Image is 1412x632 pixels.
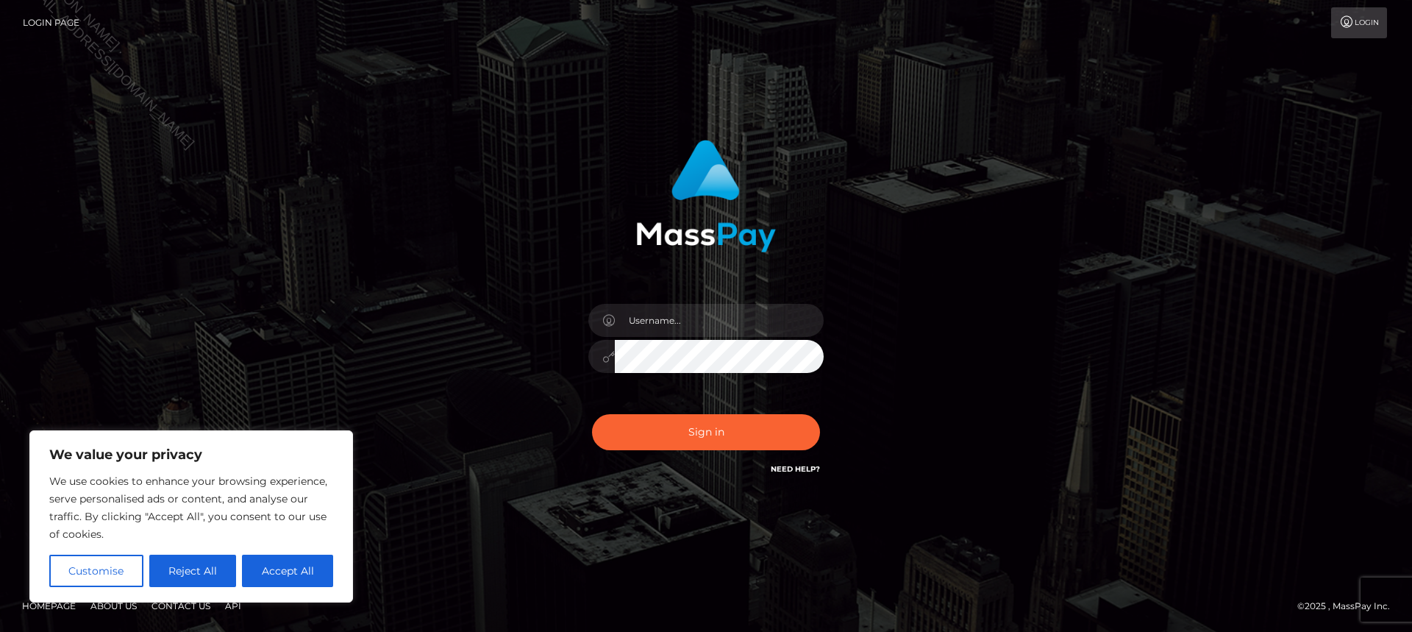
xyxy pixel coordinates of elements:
[219,594,247,617] a: API
[146,594,216,617] a: Contact Us
[771,464,820,474] a: Need Help?
[1297,598,1401,614] div: © 2025 , MassPay Inc.
[49,472,333,543] p: We use cookies to enhance your browsing experience, serve personalised ads or content, and analys...
[49,555,143,587] button: Customise
[592,414,820,450] button: Sign in
[49,446,333,464] p: We value your privacy
[85,594,143,617] a: About Us
[1331,7,1387,38] a: Login
[636,140,776,252] img: MassPay Login
[23,7,79,38] a: Login Page
[149,555,237,587] button: Reject All
[29,430,353,603] div: We value your privacy
[615,304,824,337] input: Username...
[242,555,333,587] button: Accept All
[16,594,82,617] a: Homepage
